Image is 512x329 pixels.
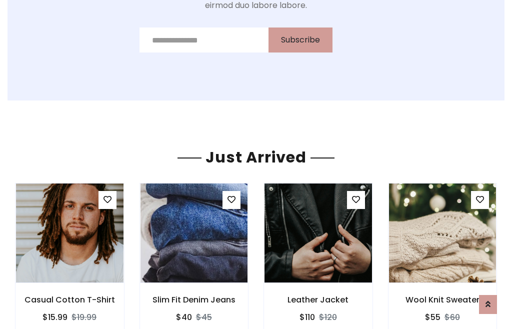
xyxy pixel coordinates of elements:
del: $120 [319,311,337,323]
h6: $15.99 [42,312,67,322]
del: $60 [444,311,460,323]
h6: Wool Knit Sweater [388,295,497,304]
button: Subscribe [268,27,332,52]
h6: Casual Cotton T-Shirt [15,295,124,304]
del: $45 [196,311,212,323]
del: $19.99 [71,311,96,323]
span: Just Arrived [201,146,310,168]
h6: Leather Jacket [264,295,372,304]
h6: $55 [425,312,440,322]
h6: $40 [176,312,192,322]
h6: Slim Fit Denim Jeans [140,295,248,304]
h6: $110 [299,312,315,322]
